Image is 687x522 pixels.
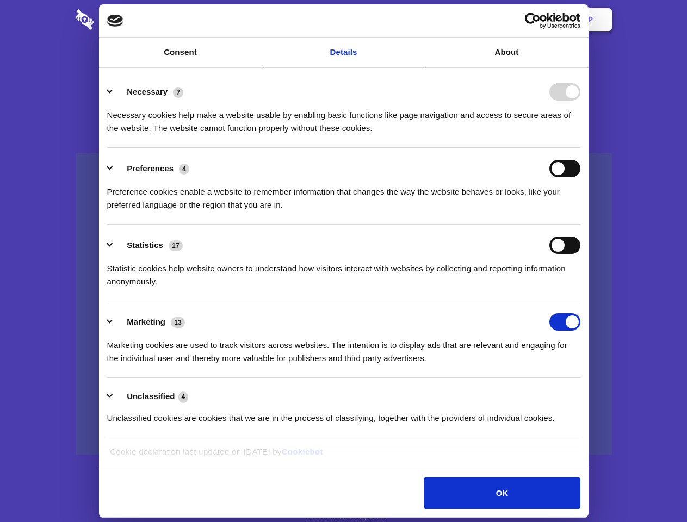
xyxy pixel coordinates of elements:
label: Marketing [127,317,165,326]
button: Unclassified (4) [107,390,195,403]
a: About [425,38,589,67]
div: Cookie declaration last updated on [DATE] by [102,445,585,467]
label: Necessary [127,87,168,96]
a: Usercentrics Cookiebot - opens in a new window [485,13,580,29]
iframe: Drift Widget Chat Controller [633,468,674,509]
div: Unclassified cookies are cookies that we are in the process of classifying, together with the pro... [107,403,580,425]
button: Statistics (17) [107,237,190,254]
div: Preference cookies enable a website to remember information that changes the way the website beha... [107,177,580,212]
button: OK [424,477,580,509]
a: Consent [99,38,262,67]
span: 7 [173,87,183,98]
div: Marketing cookies are used to track visitors across websites. The intention is to display ads tha... [107,331,580,365]
label: Statistics [127,240,163,250]
button: Marketing (13) [107,313,192,331]
h4: Auto-redaction of sensitive data, encrypted data sharing and self-destructing private chats. Shar... [76,99,612,135]
span: 4 [179,164,189,175]
span: 13 [171,317,185,328]
a: Details [262,38,425,67]
a: Contact [441,3,491,36]
span: 4 [178,391,189,402]
a: Login [493,3,541,36]
label: Preferences [127,164,174,173]
div: Statistic cookies help website owners to understand how visitors interact with websites by collec... [107,254,580,288]
a: Cookiebot [282,447,323,456]
button: Necessary (7) [107,83,190,101]
a: Wistia video thumbnail [76,153,612,455]
img: logo [107,15,123,27]
a: Pricing [319,3,367,36]
img: logo-wordmark-white-trans-d4663122ce5f474addd5e946df7df03e33cb6a1c49d2221995e7729f52c070b2.svg [76,9,169,30]
div: Necessary cookies help make a website usable by enabling basic functions like page navigation and... [107,101,580,135]
h1: Eliminate Slack Data Loss. [76,49,612,88]
button: Preferences (4) [107,160,196,177]
span: 17 [169,240,183,251]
